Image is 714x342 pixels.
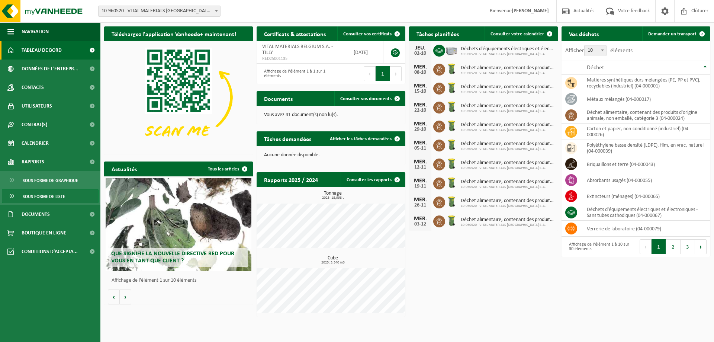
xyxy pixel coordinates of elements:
[257,172,325,187] h2: Rapports 2025 / 2024
[413,108,428,113] div: 22-10
[264,153,398,158] p: Aucune donnée disponible.
[413,83,428,89] div: MER.
[2,189,99,203] a: Sous forme de liste
[640,239,652,254] button: Previous
[461,46,554,52] span: Déchets d'équipements électriques et électroniques - sans tubes cathodiques
[581,172,710,188] td: absorbants usagés (04-000055)
[445,157,458,170] img: WB-0140-HPE-GN-50
[445,195,458,208] img: WB-0140-HPE-GN-50
[581,91,710,107] td: métaux mélangés (04-000017)
[257,26,333,41] h2: Certificats & attestations
[413,89,428,94] div: 15-10
[461,52,554,57] span: 10-960520 - VITAL MATERIALS [GEOGRAPHIC_DATA] S.A.
[461,103,554,109] span: Déchet alimentaire, contenant des produits d'origine animale, non emballé, catég...
[348,41,383,64] td: [DATE]
[376,66,390,81] button: 1
[260,261,405,265] span: 2025: 3,340 m3
[461,160,554,166] span: Déchet alimentaire, contenant des produits d'origine animale, non emballé, catég...
[652,239,666,254] button: 1
[104,41,253,153] img: Download de VHEPlus App
[364,66,376,81] button: Previous
[104,26,244,41] h2: Téléchargez l'application Vanheede+ maintenant!
[445,176,458,189] img: WB-0140-HPE-GN-50
[341,172,405,187] a: Consulter les rapports
[413,178,428,184] div: MER.
[413,127,428,132] div: 29-10
[413,51,428,56] div: 02-10
[445,81,458,94] img: WB-0140-HPE-GN-50
[22,41,62,60] span: Tableau de bord
[461,185,554,189] span: 10-960520 - VITAL MATERIALS [GEOGRAPHIC_DATA] S.A.
[413,146,428,151] div: 05-11
[461,109,554,114] span: 10-960520 - VITAL MATERIALS [GEOGRAPHIC_DATA] S.A.
[413,203,428,208] div: 26-11
[562,26,606,41] h2: Vos déchets
[413,140,428,146] div: MER.
[337,26,405,41] a: Consulter vos certificats
[112,278,249,283] p: Affichage de l'élément 1 sur 10 éléments
[343,32,392,36] span: Consulter vos certificats
[413,222,428,227] div: 03-12
[334,91,405,106] a: Consulter vos documents
[22,115,47,134] span: Contrat(s)
[581,124,710,140] td: carton et papier, non-conditionné (industriel) (04-000026)
[461,65,554,71] span: Déchet alimentaire, contenant des produits d'origine animale, non emballé, catég...
[512,8,549,14] strong: [PERSON_NAME]
[202,162,252,176] a: Tous les articles
[491,32,544,36] span: Consulter votre calendrier
[260,256,405,265] h3: Cube
[581,107,710,124] td: déchet alimentaire, contenant des produits d'origine animale, non emballé, catégorie 3 (04-000024)
[485,26,557,41] a: Consulter votre calendrier
[22,22,49,41] span: Navigation
[108,290,120,304] button: Vorige
[257,91,300,106] h2: Documents
[587,65,604,71] span: Déchet
[340,96,392,101] span: Consulter vos documents
[581,156,710,172] td: briquaillons et terre (04-000043)
[461,90,554,95] span: 10-960520 - VITAL MATERIALS [GEOGRAPHIC_DATA] S.A.
[461,128,554,132] span: 10-960520 - VITAL MATERIALS [GEOGRAPHIC_DATA] S.A.
[413,102,428,108] div: MER.
[409,26,466,41] h2: Tâches planifiées
[111,251,234,264] span: Que signifie la nouvelle directive RED pour vous en tant que client ?
[695,239,707,254] button: Next
[581,221,710,237] td: verrerie de laboratoire (04-000079)
[581,188,710,204] td: extincteurs (ménages) (04-000065)
[648,32,697,36] span: Demander un transport
[445,100,458,113] img: WB-0140-HPE-GN-50
[413,121,428,127] div: MER.
[98,6,221,17] span: 10-960520 - VITAL MATERIALS BELGIUM S.A. - TILLY
[461,147,554,151] span: 10-960520 - VITAL MATERIALS [GEOGRAPHIC_DATA] S.A.
[324,131,405,146] a: Afficher les tâches demandées
[681,239,695,254] button: 3
[581,204,710,221] td: déchets d'équipements électriques et électroniques - Sans tubes cathodiques (04-000067)
[666,239,681,254] button: 2
[461,122,554,128] span: Déchet alimentaire, contenant des produits d'origine animale, non emballé, catég...
[262,56,342,62] span: RED25001135
[565,239,632,255] div: Affichage de l'élément 1 à 10 sur 30 éléments
[461,166,554,170] span: 10-960520 - VITAL MATERIALS [GEOGRAPHIC_DATA] S.A.
[413,197,428,203] div: MER.
[413,70,428,75] div: 08-10
[445,138,458,151] img: WB-0140-HPE-GN-50
[257,131,319,146] h2: Tâches demandées
[99,6,220,16] span: 10-960520 - VITAL MATERIALS BELGIUM S.A. - TILLY
[2,173,99,187] a: Sous forme de graphique
[584,45,607,56] span: 10
[581,75,710,91] td: matières synthétiques durs mélangées (PE, PP et PVC), recyclables (industriel) (04-000001)
[22,153,44,171] span: Rapports
[461,141,554,147] span: Déchet alimentaire, contenant des produits d'origine animale, non emballé, catég...
[104,162,144,176] h2: Actualités
[461,84,554,90] span: Déchet alimentaire, contenant des produits d'origine animale, non emballé, catég...
[461,198,554,204] span: Déchet alimentaire, contenant des produits d'origine animale, non emballé, catég...
[461,71,554,76] span: 10-960520 - VITAL MATERIALS [GEOGRAPHIC_DATA] S.A.
[461,204,554,208] span: 10-960520 - VITAL MATERIALS [GEOGRAPHIC_DATA] S.A.
[445,214,458,227] img: WB-0140-HPE-GN-50
[22,205,50,224] span: Documents
[106,178,251,271] a: Que signifie la nouvelle directive RED pour vous en tant que client ?
[565,48,633,54] label: Afficher éléments
[445,44,458,56] img: PB-LB-0680-HPE-GY-11
[413,165,428,170] div: 12-11
[445,63,458,75] img: WB-0140-HPE-GN-50
[22,134,49,153] span: Calendrier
